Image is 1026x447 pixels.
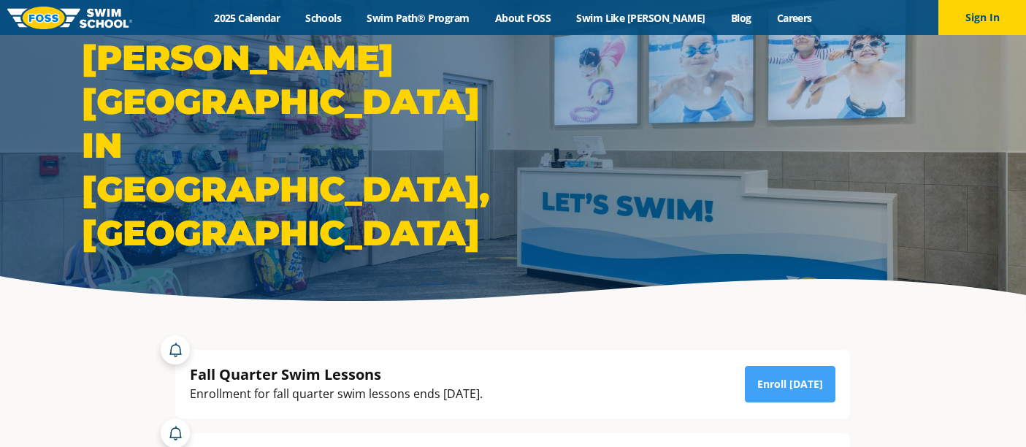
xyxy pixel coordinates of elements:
[718,11,764,25] a: Blog
[354,11,482,25] a: Swim Path® Program
[190,364,483,384] div: Fall Quarter Swim Lessons
[82,36,505,255] h1: [PERSON_NAME][GEOGRAPHIC_DATA] in [GEOGRAPHIC_DATA], [GEOGRAPHIC_DATA]
[7,7,132,29] img: FOSS Swim School Logo
[764,11,824,25] a: Careers
[202,11,293,25] a: 2025 Calendar
[564,11,719,25] a: Swim Like [PERSON_NAME]
[293,11,354,25] a: Schools
[482,11,564,25] a: About FOSS
[745,366,835,402] a: Enroll [DATE]
[190,384,483,404] div: Enrollment for fall quarter swim lessons ends [DATE].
